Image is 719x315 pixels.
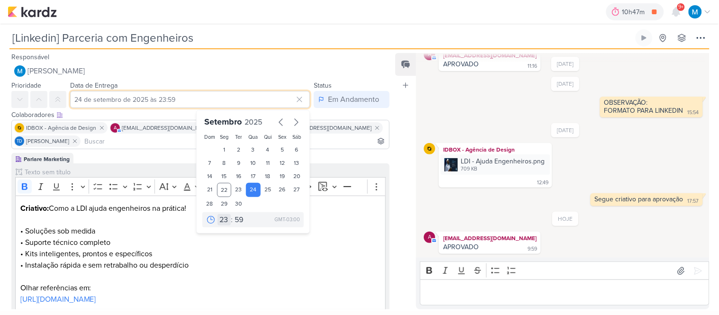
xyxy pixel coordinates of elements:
[14,65,26,77] img: MARIANA MIRANDA
[424,232,435,243] div: aline.ferraz@ldigroup.com.br
[443,60,479,68] div: APROVADO
[261,143,275,156] div: 4
[231,197,246,210] div: 30
[202,197,217,210] div: 28
[428,52,431,57] p: a
[291,134,302,141] div: Sáb
[15,136,24,146] div: Thais de carvalho
[275,183,290,197] div: 26
[679,3,684,11] span: 9+
[217,143,232,156] div: 1
[263,134,273,141] div: Qui
[640,34,648,42] div: Ligar relógio
[15,123,24,133] img: IDBOX - Agência de Design
[275,143,290,156] div: 5
[328,94,379,105] div: Em Andamento
[219,134,230,141] div: Seg
[604,99,699,107] div: OBSERVAÇÃO:
[11,53,49,61] label: Responsável
[20,225,381,271] p: • Soluções sob medida • Suporte técnico completo • Kits inteligentes, prontos e específicos • Ins...
[233,134,244,141] div: Ter
[275,156,290,170] div: 12
[231,214,233,225] div: :
[114,126,117,131] p: a
[290,170,304,183] div: 20
[688,109,699,117] div: 15:54
[261,170,275,183] div: 18
[424,49,435,60] div: aline.ferraz@ldigroup.com.br
[604,107,683,115] div: FORMATO PARA LINKEDIN
[17,139,22,144] p: Td
[217,197,232,210] div: 29
[245,117,262,127] span: 2025
[261,156,275,170] div: 11
[122,124,212,132] span: [EMAIL_ADDRESS][DOMAIN_NAME]
[246,183,261,197] div: 24
[202,156,217,170] div: 7
[82,135,387,147] input: Buscar
[204,117,242,127] span: Setembro
[24,155,70,163] div: Parlare Marketing
[202,183,217,197] div: 21
[217,156,232,170] div: 8
[20,203,381,214] p: Como a LDI ajuda engenheiros na prática!
[528,245,537,253] div: 9:59
[441,51,539,60] div: [EMAIL_ADDRESS][DOMAIN_NAME]
[441,234,539,243] div: [EMAIL_ADDRESS][DOMAIN_NAME]
[9,29,634,46] input: Kard Sem Título
[275,170,290,183] div: 19
[8,6,57,18] img: kardz.app
[441,154,550,175] div: LDI - Ajuda Engenheiros.png
[290,156,304,170] div: 13
[420,279,710,306] div: Editor editing area: main
[204,134,215,141] div: Dom
[595,195,683,203] div: Segue criativo para aprovação
[11,63,390,80] button: [PERSON_NAME]
[231,170,246,183] div: 16
[11,110,390,120] div: Colaboradores
[274,216,300,224] div: GMT-03:00
[246,170,261,183] div: 17
[15,177,386,196] div: Editor toolbar
[420,261,710,280] div: Editor toolbar
[424,143,435,154] img: IDBOX - Agência de Design
[20,282,381,294] p: Olhar referências em:
[688,198,699,205] div: 17:57
[445,158,458,171] img: yAVOwmfVSIOr5gAvUd5x5BfAbqixDShrlzM5tCk2.png
[261,183,275,197] div: 25
[461,156,545,166] div: LDI - Ajuda Engenheiros.png
[428,235,431,240] p: a
[443,243,479,251] div: APROVADO
[26,137,69,145] span: [PERSON_NAME]
[528,63,537,70] div: 11:16
[217,170,232,183] div: 15
[461,165,545,173] div: 709 KB
[441,145,550,154] div: IDBOX - Agência de Design
[290,143,304,156] div: 6
[11,81,41,90] label: Prioridade
[231,183,246,197] div: 23
[231,156,246,170] div: 9
[27,65,85,77] span: [PERSON_NAME]
[202,170,217,183] div: 14
[277,134,288,141] div: Sex
[110,123,120,133] div: aline.ferraz@ldigroup.com.br
[217,183,232,197] div: 22
[231,143,246,156] div: 2
[20,204,49,213] strong: Criativo:
[622,7,648,17] div: 10h47m
[314,91,390,108] button: Em Andamento
[20,295,96,304] a: [URL][DOMAIN_NAME]
[246,156,261,170] div: 10
[26,124,96,132] span: IDBOX - Agência de Design
[246,143,261,156] div: 3
[290,183,304,197] div: 27
[689,5,702,18] img: MARIANA MIRANDA
[70,81,118,90] label: Data de Entrega
[23,167,386,177] input: Texto sem título
[70,91,310,108] input: Select a date
[314,81,332,90] label: Status
[248,134,259,141] div: Qua
[537,179,548,187] div: 12:49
